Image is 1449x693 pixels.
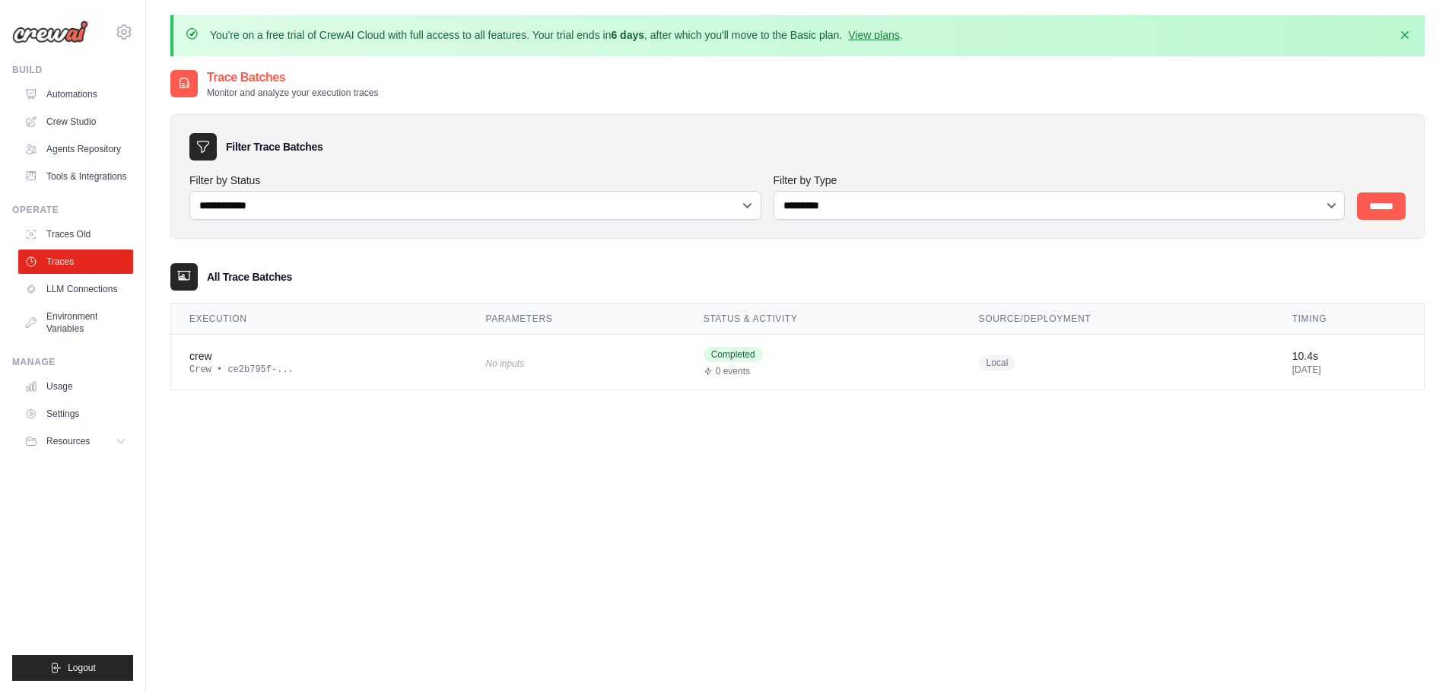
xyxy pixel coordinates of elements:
button: Resources [18,429,133,453]
div: [DATE] [1292,364,1406,376]
span: No inputs [485,358,524,369]
label: Filter by Type [774,173,1346,188]
p: You're on a free trial of CrewAI Cloud with full access to all features. Your trial ends in , aft... [210,27,903,43]
tr: View details for crew execution [171,335,1424,390]
div: No inputs [485,352,666,373]
span: 0 events [716,365,750,377]
label: Filter by Status [189,173,761,188]
a: Traces Old [18,222,133,246]
a: Automations [18,82,133,106]
a: LLM Connections [18,277,133,301]
a: Settings [18,402,133,426]
span: Resources [46,435,90,447]
span: Logout [68,662,96,674]
div: 10.4s [1292,348,1406,364]
a: Traces [18,250,133,274]
th: Timing [1274,304,1424,335]
span: Completed [704,347,763,362]
h2: Trace Batches [207,68,378,87]
span: Local [979,355,1016,370]
th: Source/Deployment [961,304,1274,335]
a: Crew Studio [18,110,133,134]
button: Logout [12,655,133,681]
strong: 6 days [611,29,644,41]
h3: Filter Trace Batches [226,139,323,154]
div: Crew • ce2b795f-... [189,364,449,376]
a: Tools & Integrations [18,164,133,189]
th: Status & Activity [685,304,961,335]
div: Build [12,64,133,76]
p: Monitor and analyze your execution traces [207,87,378,99]
a: Usage [18,374,133,399]
div: Manage [12,356,133,368]
div: crew [189,348,449,364]
iframe: Chat Widget [1373,620,1449,693]
th: Parameters [467,304,685,335]
img: Logo [12,21,88,43]
a: View plans [848,29,899,41]
h3: All Trace Batches [207,269,292,285]
a: Environment Variables [18,304,133,341]
a: Agents Repository [18,137,133,161]
div: Operate [12,204,133,216]
th: Execution [171,304,467,335]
